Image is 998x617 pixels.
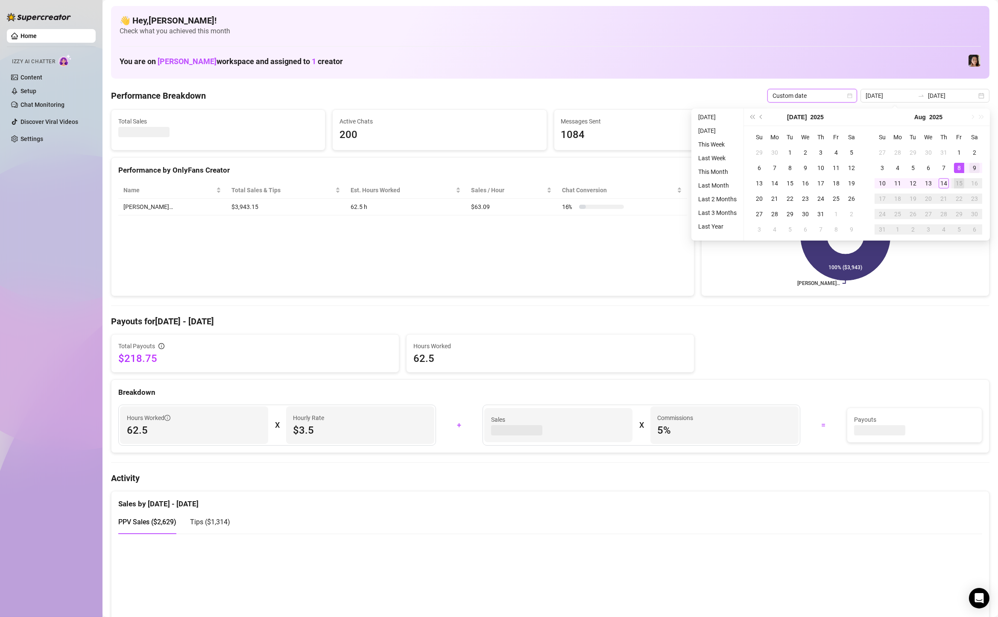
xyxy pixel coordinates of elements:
td: 2025-07-30 [921,145,936,160]
th: We [921,129,936,145]
td: 2025-07-05 [844,145,859,160]
td: 2025-08-03 [752,222,767,237]
li: [DATE] [695,126,740,136]
td: 2025-08-22 [951,191,967,206]
td: 2025-08-01 [951,145,967,160]
span: Total Sales [118,117,318,126]
td: 2025-08-06 [921,160,936,176]
th: Sa [844,129,859,145]
div: 7 [816,224,826,235]
td: 2025-08-14 [936,176,951,191]
td: 2025-08-23 [967,191,982,206]
div: 12 [846,163,857,173]
div: 15 [954,178,964,188]
span: Total Sales & Tips [231,185,334,195]
span: Chat Conversion [562,185,675,195]
th: Tu [782,129,798,145]
td: 2025-07-08 [782,160,798,176]
a: Settings [20,135,43,142]
td: 2025-09-02 [905,222,921,237]
div: 8 [785,163,795,173]
span: Izzy AI Chatter [12,58,55,66]
td: 2025-07-11 [828,160,844,176]
div: 11 [893,178,903,188]
div: Open Intercom Messenger [969,588,989,608]
div: 3 [923,224,934,235]
div: 20 [923,194,934,204]
td: 2025-08-31 [875,222,890,237]
td: 2025-07-02 [798,145,813,160]
td: 2025-06-30 [767,145,782,160]
div: 17 [877,194,887,204]
div: 29 [954,209,964,219]
td: 2025-07-19 [844,176,859,191]
div: 31 [877,224,887,235]
span: Total Payouts [118,341,155,351]
span: 5 % [657,423,792,437]
div: 7 [939,163,949,173]
div: 30 [969,209,980,219]
span: to [918,92,925,99]
td: 2025-09-04 [936,222,951,237]
span: $3.5 [293,423,427,437]
div: 31 [939,147,949,158]
td: 2025-07-24 [813,191,828,206]
th: Sales / Hour [466,182,557,199]
div: 31 [816,209,826,219]
a: Content [20,74,42,81]
span: Check what you achieved this month [120,26,981,36]
td: 2025-07-10 [813,160,828,176]
td: 2025-07-16 [798,176,813,191]
td: 2025-08-11 [890,176,905,191]
span: Tips ( $1,314 ) [190,518,230,526]
div: 6 [800,224,811,235]
th: Th [813,129,828,145]
td: 2025-09-05 [951,222,967,237]
div: 17 [816,178,826,188]
td: 2025-07-29 [905,145,921,160]
div: 2 [846,209,857,219]
div: 24 [877,209,887,219]
td: 2025-08-16 [967,176,982,191]
div: 24 [816,194,826,204]
div: 4 [939,224,949,235]
td: $3,943.15 [226,199,346,215]
td: 2025-08-05 [782,222,798,237]
span: $218.75 [118,352,392,365]
div: 27 [877,147,887,158]
div: 9 [969,163,980,173]
li: This Month [695,167,740,177]
div: 3 [754,224,764,235]
div: 9 [846,224,857,235]
span: Active Chats [339,117,539,126]
th: We [798,129,813,145]
th: Tu [905,129,921,145]
td: 2025-07-07 [767,160,782,176]
img: Luna [969,55,980,67]
h4: Performance Breakdown [111,90,206,102]
div: 5 [846,147,857,158]
div: 13 [923,178,934,188]
div: 15 [785,178,795,188]
div: 5 [908,163,918,173]
td: 2025-07-29 [782,206,798,222]
td: 2025-07-27 [875,145,890,160]
div: 29 [754,147,764,158]
div: 23 [800,194,811,204]
div: 8 [954,163,964,173]
div: 23 [969,194,980,204]
div: 27 [923,209,934,219]
td: 2025-09-06 [967,222,982,237]
li: Last Month [695,180,740,191]
td: 2025-08-17 [875,191,890,206]
text: [PERSON_NAME]… [797,280,840,286]
td: 2025-08-30 [967,206,982,222]
div: 1 [785,147,795,158]
td: 2025-08-08 [951,160,967,176]
th: Th [936,129,951,145]
div: Est. Hours Worked [351,185,454,195]
td: 2025-08-04 [767,222,782,237]
div: 30 [800,209,811,219]
div: 2 [969,147,980,158]
div: 8 [831,224,841,235]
